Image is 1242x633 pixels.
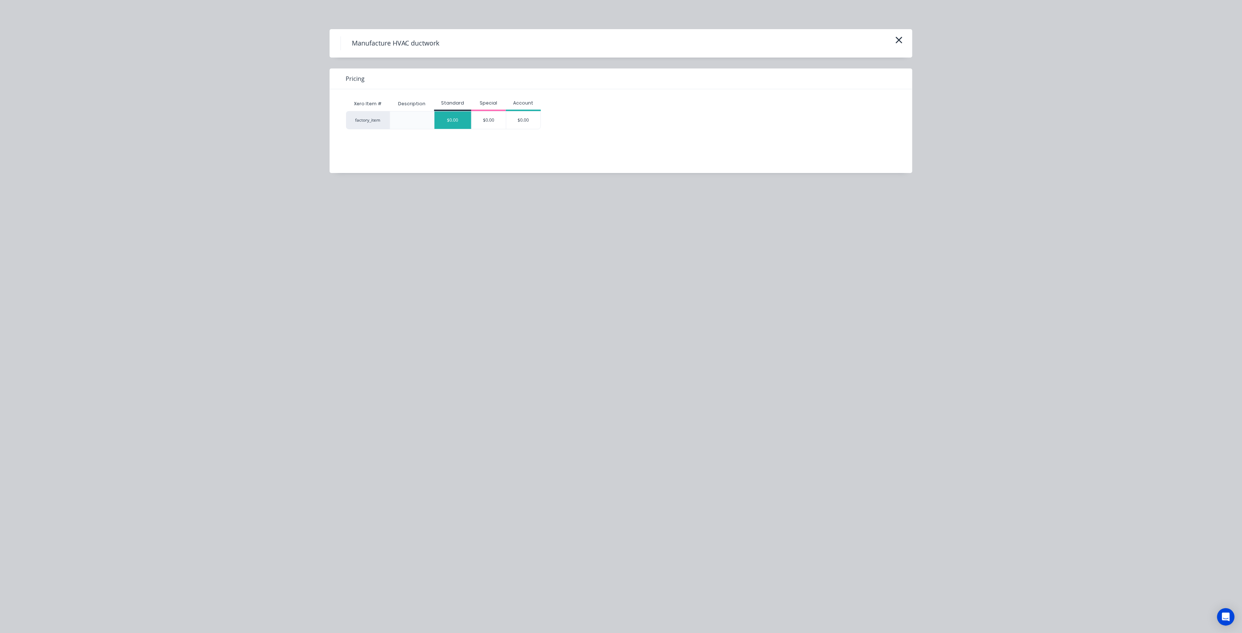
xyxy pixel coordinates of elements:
div: $0.00 [472,111,506,129]
span: Pricing [346,74,365,83]
div: Special [471,100,506,106]
div: Xero Item # [346,97,390,111]
div: $0.00 [435,111,471,129]
div: Account [506,100,541,106]
div: Open Intercom Messenger [1217,608,1235,626]
div: Description [392,95,431,113]
div: Standard [434,100,471,106]
div: $0.00 [506,111,541,129]
h4: Manufacture HVAC ductwork [341,36,450,50]
div: factory_item [346,111,390,129]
